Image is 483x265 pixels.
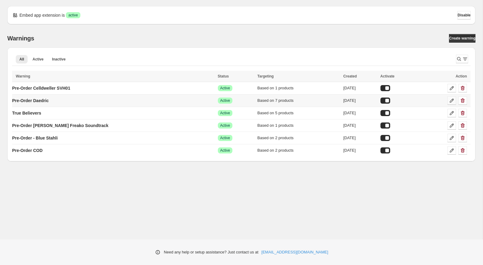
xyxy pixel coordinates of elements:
button: Search and filter results [456,55,468,63]
div: [DATE] [343,147,377,153]
a: Pre-Order Celldweller SVH01 [12,83,70,93]
a: [EMAIL_ADDRESS][DOMAIN_NAME] [262,249,328,255]
a: True Believers [12,108,41,118]
a: Pre-Order COD [12,146,42,155]
div: Based on 1 products [257,85,339,91]
div: Based on 1 products [257,122,339,129]
div: [DATE] [343,135,377,141]
span: Active [220,136,230,140]
span: Inactive [52,57,66,62]
a: Create warning [449,34,475,43]
div: Based on 5 products [257,110,339,116]
span: Active [220,98,230,103]
h2: Warnings [7,35,34,42]
span: Action [456,74,467,78]
div: [DATE] [343,98,377,104]
div: Based on 2 products [257,135,339,141]
div: [DATE] [343,110,377,116]
span: Active [220,148,230,153]
p: Pre-Order - Blue Stahli [12,135,58,141]
p: Pre-Order [PERSON_NAME] Freako Soundtrack [12,122,108,129]
span: Status [218,74,229,78]
span: Created [343,74,357,78]
a: Pre-Order [PERSON_NAME] Freako Soundtrack [12,121,108,130]
span: Disable [458,13,471,18]
p: Pre-Order Celldweller SVH01 [12,85,70,91]
button: Disable [458,11,471,19]
a: Pre-Order - Blue Stahli [12,133,58,143]
div: [DATE] [343,85,377,91]
p: Embed app extension is [19,12,65,18]
span: Active [32,57,43,62]
p: Pre-Order Daedric [12,98,49,104]
span: Active [220,86,230,91]
span: Warning [16,74,30,78]
span: Activate [380,74,395,78]
div: [DATE] [343,122,377,129]
span: Active [220,123,230,128]
span: active [68,13,78,18]
div: Based on 2 products [257,147,339,153]
span: All [19,57,24,62]
p: Pre-Order COD [12,147,42,153]
div: Based on 7 products [257,98,339,104]
span: Targeting [257,74,274,78]
p: True Believers [12,110,41,116]
span: Create warning [449,36,475,41]
a: Pre-Order Daedric [12,96,49,105]
span: Active [220,111,230,115]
